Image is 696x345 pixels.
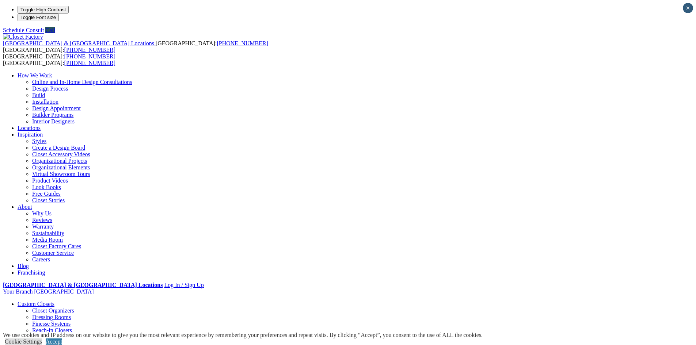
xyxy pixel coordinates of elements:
[18,204,32,210] a: About
[32,250,74,256] a: Customer Service
[3,332,483,338] div: We use cookies and IP address on our website to give you the most relevant experience by remember...
[20,15,56,20] span: Toggle Font size
[32,112,73,118] a: Builder Programs
[3,34,43,40] img: Closet Factory
[32,158,87,164] a: Organizational Projects
[3,288,94,295] a: Your Branch [GEOGRAPHIC_DATA]
[32,99,58,105] a: Installation
[18,301,54,307] a: Custom Closets
[64,47,115,53] a: [PHONE_NUMBER]
[3,282,163,288] a: [GEOGRAPHIC_DATA] & [GEOGRAPHIC_DATA] Locations
[32,256,50,262] a: Careers
[32,171,90,177] a: Virtual Showroom Tours
[18,269,45,276] a: Franchising
[32,307,74,314] a: Closet Organizers
[5,338,42,345] a: Cookie Settings
[32,191,61,197] a: Free Guides
[32,327,72,333] a: Reach-in Closets
[32,321,71,327] a: Finesse Systems
[18,72,52,78] a: How We Work
[18,125,41,131] a: Locations
[32,92,45,98] a: Build
[3,288,33,295] span: Your Branch
[32,197,65,203] a: Closet Stories
[3,40,268,53] span: [GEOGRAPHIC_DATA]: [GEOGRAPHIC_DATA]:
[32,230,64,236] a: Sustainability
[32,118,75,124] a: Interior Designers
[32,223,54,230] a: Warranty
[34,288,94,295] span: [GEOGRAPHIC_DATA]
[32,105,81,111] a: Design Appointment
[32,217,52,223] a: Reviews
[18,131,43,138] a: Inspiration
[18,14,59,21] button: Toggle Font size
[32,164,90,170] a: Organizational Elements
[20,7,66,12] span: Toggle High Contrast
[32,85,68,92] a: Design Process
[32,243,81,249] a: Closet Factory Cares
[32,79,132,85] a: Online and In-Home Design Consultations
[64,60,115,66] a: [PHONE_NUMBER]
[64,53,115,60] a: [PHONE_NUMBER]
[683,3,693,13] button: Close
[32,177,68,184] a: Product Videos
[18,6,69,14] button: Toggle High Contrast
[3,53,115,66] span: [GEOGRAPHIC_DATA]: [GEOGRAPHIC_DATA]:
[32,314,71,320] a: Dressing Rooms
[32,138,46,144] a: Styles
[3,40,156,46] a: [GEOGRAPHIC_DATA] & [GEOGRAPHIC_DATA] Locations
[3,27,44,33] a: Schedule Consult
[32,145,85,151] a: Create a Design Board
[32,237,63,243] a: Media Room
[32,151,90,157] a: Closet Accessory Videos
[45,27,55,33] a: Call
[164,282,204,288] a: Log In / Sign Up
[32,184,61,190] a: Look Books
[3,40,154,46] span: [GEOGRAPHIC_DATA] & [GEOGRAPHIC_DATA] Locations
[32,210,52,216] a: Why Us
[46,338,62,345] a: Accept
[217,40,268,46] a: [PHONE_NUMBER]
[18,263,29,269] a: Blog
